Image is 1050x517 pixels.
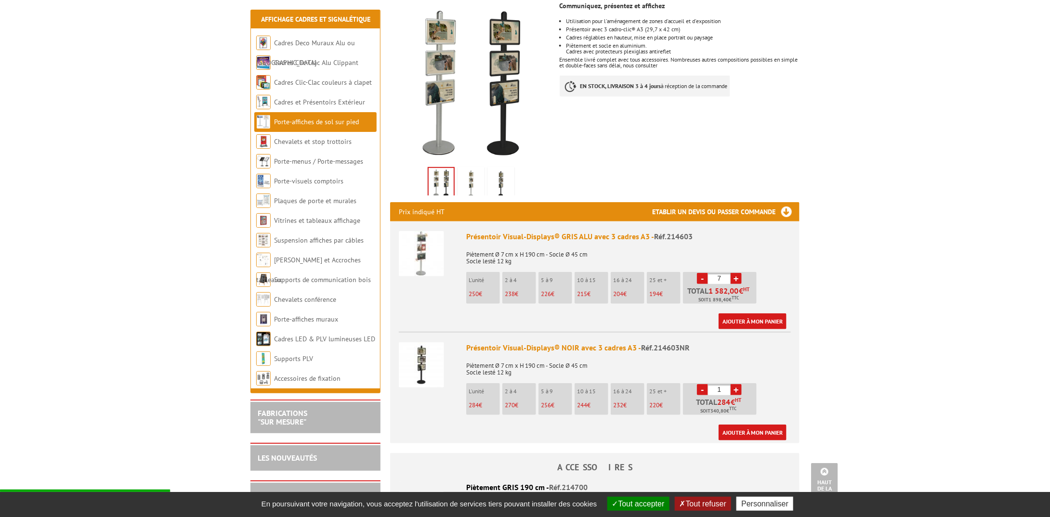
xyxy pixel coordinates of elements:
[711,407,727,415] span: 340,80
[429,168,454,198] img: presentoir_visual_displays_avec_3_cadres_a3_reglables_et_modulables_sens_portrait_ou_paysage_2146...
[505,402,536,409] p: €
[744,286,750,293] sup: HT
[258,453,317,463] a: LES NOUVEAUTÉS
[719,313,787,329] a: Ajouter à mon panier
[256,194,271,208] img: Plaques de porte et murales
[399,342,444,388] img: Présentoir Visual-Displays® NOIR avec 3 cadres A3
[274,236,364,245] a: Suspension affiches par câbles
[641,343,690,352] span: Réf.214603NR
[399,202,445,221] p: Prix indiqué HT
[469,290,479,298] span: 250
[541,290,551,298] span: 226
[697,273,708,284] a: -
[739,287,744,295] span: €
[505,401,515,409] span: 270
[654,232,693,241] span: Réf.214603
[505,290,515,298] span: 238
[736,497,793,511] button: Personnaliser (fenêtre modale)
[709,296,729,304] span: 1 898,40
[399,231,444,276] img: Présentoir Visual-Displays® GRIS ALU avec 3 cadres A3
[577,291,608,297] p: €
[566,26,800,32] li: Présentoir avec 3 cadro-clic® A3 (29,7 x 42 cm)
[466,342,791,353] div: Présentoir Visual-Displays® NOIR avec 3 cadres A3 -
[730,406,737,411] sup: TTC
[577,402,608,409] p: €
[701,407,737,415] span: Soit €
[274,78,372,87] a: Cadres Clic-Clac couleurs à clapet
[717,398,731,406] span: 284
[256,115,271,129] img: Porte-affiches de sol sur pied
[256,233,271,247] img: Suspension affiches par câbles
[256,213,271,228] img: Vitrines et tableaux affichage
[613,290,623,298] span: 204
[566,35,800,40] li: Cadres réglables en hauteur, mise en place portrait ou paysage
[256,253,271,267] img: Cimaises et Accroches tableaux
[577,277,608,284] p: 10 à 15
[274,117,359,126] a: Porte-affiches de sol sur pied
[459,169,483,199] img: presentoir_visual_displays_avec_3_cadres_a3_reglables_et_modulables_sens_portrait_ou_paysage_2146...
[577,290,587,298] span: 215
[469,401,479,409] span: 284
[697,384,708,395] a: -
[685,398,757,415] p: Total
[256,174,271,188] img: Porte-visuels comptoirs
[390,463,800,472] h4: ACCESSOIRES
[256,36,271,50] img: Cadres Deco Muraux Alu ou Bois
[732,295,739,300] sup: TTC
[560,76,730,97] p: à réception de la commande
[731,398,735,406] span: €
[613,291,644,297] p: €
[256,371,271,386] img: Accessoires de fixation
[258,408,307,427] a: FABRICATIONS"Sur Mesure"
[649,290,659,298] span: 194
[731,384,742,395] a: +
[256,256,361,284] a: [PERSON_NAME] et Accroches tableaux
[469,388,500,395] p: L'unité
[541,291,572,297] p: €
[256,95,271,109] img: Cadres et Présentoirs Extérieur
[649,402,681,409] p: €
[505,291,536,297] p: €
[613,388,644,395] p: 16 à 24
[505,277,536,284] p: 2 à 4
[274,335,375,343] a: Cadres LED & PLV lumineuses LED
[469,277,500,284] p: L'unité
[469,291,500,297] p: €
[274,58,358,67] a: Cadres Clic-Clac Alu Clippant
[256,134,271,149] img: Chevalets et stop trottoirs
[274,177,343,185] a: Porte-visuels comptoirs
[274,216,360,225] a: Vitrines et tableaux affichage
[256,332,271,346] img: Cadres LED & PLV lumineuses LED
[652,202,800,221] h3: Etablir un devis ou passer commande
[649,401,659,409] span: 220
[274,354,313,363] a: Supports PLV
[256,312,271,326] img: Porte-affiches muraux
[541,277,572,284] p: 5 à 9
[613,277,644,284] p: 16 à 24
[541,401,551,409] span: 256
[258,491,317,500] a: LES PROMOTIONS
[274,98,365,106] a: Cadres et Présentoirs Extérieur
[709,287,739,295] span: 1 582,00
[649,388,681,395] p: 25 et +
[274,374,341,383] a: Accessoires de fixation
[685,287,757,304] p: Total
[399,482,791,493] div: Piètement GRIS 190 cm -
[489,169,512,199] img: presentoir_visual_displays_avec_3_cadres_a3_reglables_et_modulables_sens_portrait_ou_paysage_2146...
[505,388,536,395] p: 2 à 4
[541,402,572,409] p: €
[698,296,739,304] span: Soit €
[466,356,791,376] p: Piètement Ø 7 cm x H 190 cm - Socle Ø 45 cm Socle lesté 12 kg
[466,245,791,265] p: Piètement Ø 7 cm x H 190 cm - Socle Ø 45 cm Socle lesté 12 kg
[566,18,800,24] li: Utilisation pour l'aménagement de zones d'accueil et d'exposition
[256,351,271,366] img: Supports PLV
[560,1,665,10] strong: Communiquez, présentez et affichez
[274,157,363,166] a: Porte-menus / Porte-messages
[274,295,336,304] a: Chevalets conférence
[566,43,800,54] li: Piètement et socle en aluminium. Cadres avec protecteurs plexiglass antireflet
[541,388,572,395] p: 5 à 9
[731,273,742,284] a: +
[469,402,500,409] p: €
[274,137,352,146] a: Chevalets et stop trottoirs
[613,402,644,409] p: €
